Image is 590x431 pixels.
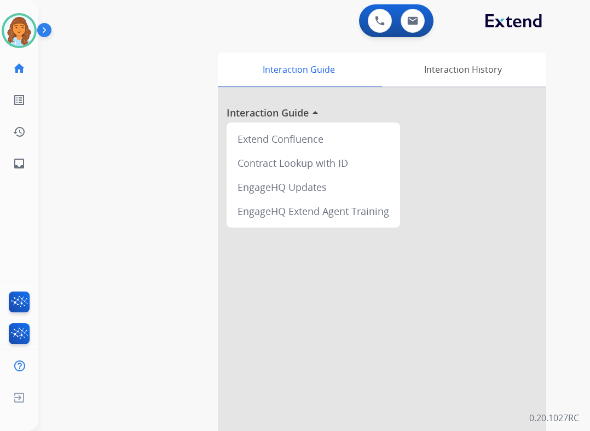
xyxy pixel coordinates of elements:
[13,94,26,107] mat-icon: list_alt
[231,175,396,199] div: EngageHQ Updates
[529,411,579,424] p: 0.20.1027RC
[231,151,396,175] div: Contract Lookup with ID
[231,199,396,223] div: EngageHQ Extend Agent Training
[4,15,34,46] img: avatar
[13,125,26,138] mat-icon: history
[218,53,379,86] div: Interaction Guide
[231,127,396,151] div: Extend Confluence
[13,157,26,170] mat-icon: inbox
[13,62,26,75] mat-icon: home
[379,53,546,86] div: Interaction History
